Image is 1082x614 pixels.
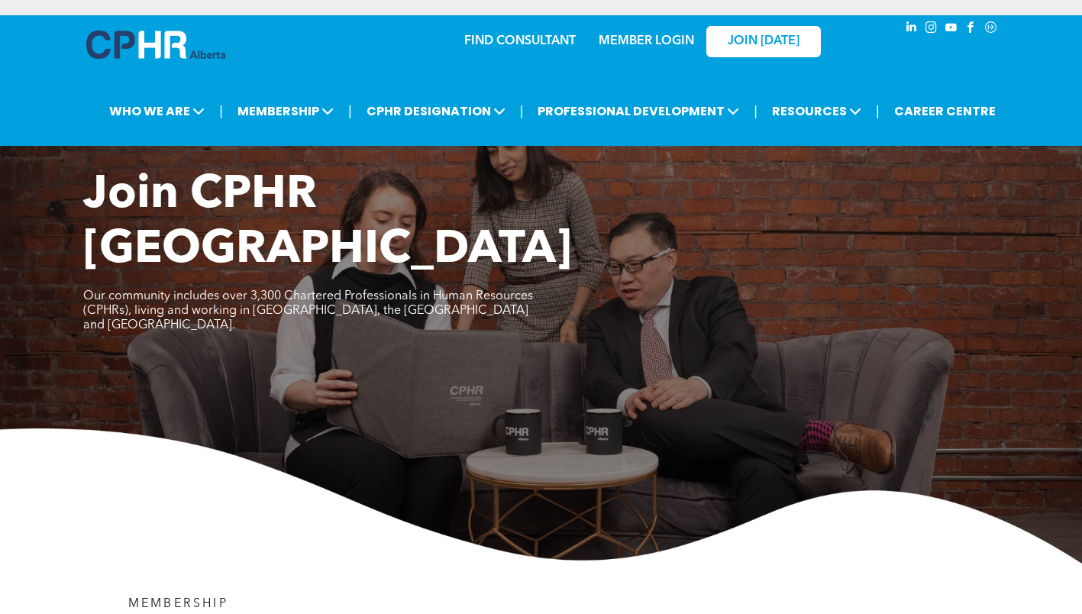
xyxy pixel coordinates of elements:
[533,97,744,125] span: PROFESSIONAL DEVELOPMENT
[348,95,352,127] li: |
[923,19,940,40] a: instagram
[233,97,338,125] span: MEMBERSHIP
[464,35,576,47] a: FIND CONSULTANT
[903,19,920,40] a: linkedin
[963,19,980,40] a: facebook
[943,19,960,40] a: youtube
[83,290,533,331] span: Our community includes over 3,300 Chartered Professionals in Human Resources (CPHRs), living and ...
[706,26,821,57] a: JOIN [DATE]
[599,35,694,47] a: MEMBER LOGIN
[105,97,209,125] span: WHO WE ARE
[86,31,225,59] img: A blue and white logo for cp alberta
[876,95,880,127] li: |
[362,97,510,125] span: CPHR DESIGNATION
[520,95,524,127] li: |
[754,95,757,127] li: |
[983,19,1000,40] a: Social network
[219,95,223,127] li: |
[728,34,799,49] span: JOIN [DATE]
[83,173,572,273] span: Join CPHR [GEOGRAPHIC_DATA]
[890,97,1000,125] a: CAREER CENTRE
[128,598,228,610] span: MEMBERSHIP
[767,97,866,125] span: RESOURCES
